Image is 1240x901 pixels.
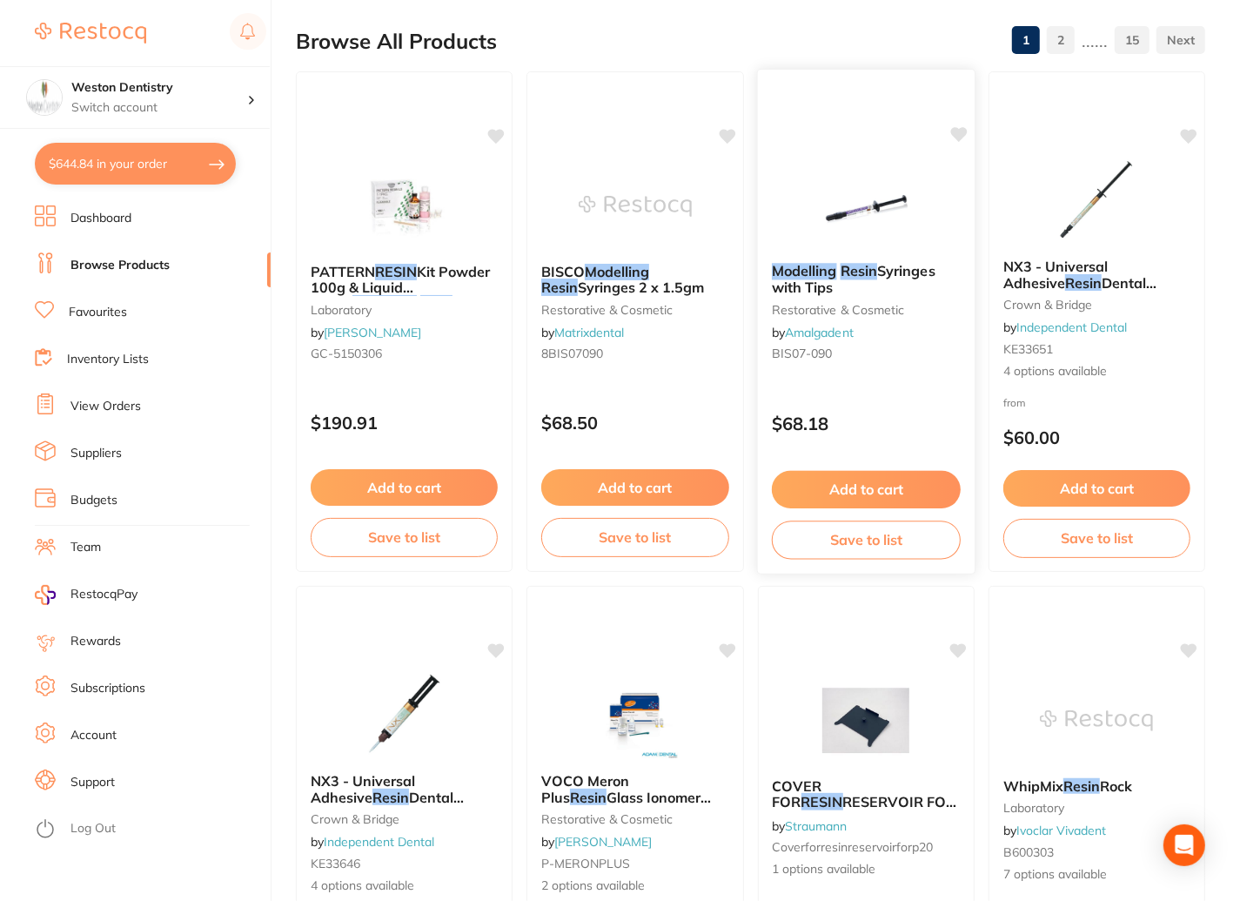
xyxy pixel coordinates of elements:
button: Add to cart [1003,470,1190,507]
em: Resin [570,789,607,806]
span: by [541,325,624,340]
span: 8BIS07090 [541,346,603,361]
span: coverforresinreservoirforp20 [773,839,934,855]
a: Straumann [786,818,848,834]
a: Budgets [70,492,117,509]
span: 2 options available [541,877,728,895]
em: resin [420,295,452,313]
em: RESIN [801,793,843,810]
span: 1 options available [773,861,960,878]
small: restorative & cosmetic [771,302,960,316]
span: NX3 - Universal Adhesive [1003,258,1108,291]
button: $644.84 in your order [35,143,236,185]
p: Switch account [71,99,247,117]
b: PATTERN RESIN Kit Powder 100g & Liquid 105ml Modelling resin [311,264,498,296]
h4: Weston Dentistry [71,79,247,97]
a: Suppliers [70,445,122,462]
span: BISCO [541,263,585,280]
img: NX3 - Universal Adhesive Resin Dental Cement - Light Cure **Buy 2 X NX3** Receive 1 x Tempbond,Te... [1040,158,1153,245]
span: COVER FOR [773,777,822,810]
img: BISCO Modelling Resin Syringes 2 x 1.5gm [579,163,692,250]
button: Add to cart [311,469,498,506]
span: 4 options available [311,877,498,895]
img: Restocq Logo [35,23,146,44]
span: by [311,325,421,340]
button: Save to list [311,518,498,556]
b: Modelling Resin Syringes with Tips [771,263,960,295]
p: ...... [1082,30,1108,50]
span: Kit Powder 100g & Liquid 105ml [311,263,490,313]
span: by [771,325,853,340]
span: by [311,834,434,850]
img: RestocqPay [35,585,56,605]
span: Syringes with Tips [771,262,935,296]
em: Modelling [771,262,836,279]
button: Save to list [771,521,960,560]
span: RestocqPay [70,586,137,603]
b: NX3 - Universal Adhesive Resin Dental Cement - Dual Cure **Buy 2 x NX3** Receive 1 x Tempbond, Te... [311,773,498,805]
span: PATTERN [311,263,375,280]
em: Resin [541,279,578,296]
small: laboratory [311,303,498,317]
a: Ivoclar Vivadent [1016,823,1106,838]
span: RESERVOIR FOR P20 [773,793,957,826]
em: Resin [372,789,409,806]
b: BISCO Modelling Resin Syringes 2 x 1.5gm [541,264,728,296]
small: crown & bridge [1003,298,1190,312]
span: GC-5150306 [311,346,382,361]
a: 1 [1012,23,1040,57]
span: by [1003,823,1106,838]
small: laboratory [1003,801,1190,815]
span: by [773,818,848,834]
em: Resin [840,262,876,279]
img: Weston Dentistry [27,80,62,115]
em: RESIN [375,263,417,280]
span: 7 options available [1003,866,1190,884]
span: KE33651 [1003,341,1053,357]
a: Dashboard [70,210,131,227]
img: Modelling Resin Syringes with Tips [808,161,922,249]
button: Log Out [35,816,265,844]
span: KE33646 [311,856,360,871]
span: P-MERONPLUS [541,856,630,871]
a: [PERSON_NAME] [554,834,652,850]
p: $60.00 [1003,427,1190,447]
img: WhipMix Resin Rock [1040,677,1153,764]
span: Rock [1100,777,1132,795]
p: $190.91 [311,413,498,433]
small: restorative & cosmetic [541,303,728,317]
a: Independent Dental [1016,319,1127,335]
p: $68.50 [541,413,728,433]
span: WhipMix [1003,777,1063,795]
p: $68.18 [771,414,960,434]
span: by [541,834,652,850]
a: Restocq Logo [35,13,146,53]
a: Subscriptions [70,680,145,697]
a: [PERSON_NAME] [324,325,421,340]
span: by [1003,319,1127,335]
img: VOCO Meron Plus Resin Glass Ionomer Luting Cement [579,672,692,759]
em: Resin [1065,274,1102,292]
a: Matrixdental [554,325,624,340]
button: Save to list [1003,519,1190,557]
b: COVER FOR RESIN RESERVOIR FOR P20 [773,778,960,810]
img: PATTERN RESIN Kit Powder 100g & Liquid 105ml Modelling resin [348,163,461,250]
b: NX3 - Universal Adhesive Resin Dental Cement - Light Cure **Buy 2 X NX3** Receive 1 x Tempbond,Te... [1003,259,1190,291]
span: B600303 [1003,844,1054,860]
a: Inventory Lists [67,351,149,368]
b: WhipMix Resin Rock [1003,778,1190,794]
span: Glass Ionomer Luting Cement [541,789,711,822]
a: View Orders [70,398,141,415]
span: NX3 - Universal Adhesive [311,772,415,805]
img: NX3 - Universal Adhesive Resin Dental Cement - Dual Cure **Buy 2 x NX3** Receive 1 x Tempbond, Te... [348,672,461,759]
a: Log Out [70,820,116,837]
em: Modelling [352,295,417,313]
em: Modelling [585,263,649,280]
span: BIS07-090 [771,346,832,361]
button: Add to cart [771,471,960,508]
a: RestocqPay [35,585,137,605]
a: Team [70,539,101,556]
button: Save to list [541,518,728,556]
a: Support [70,774,115,791]
small: restorative & cosmetic [541,812,728,826]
